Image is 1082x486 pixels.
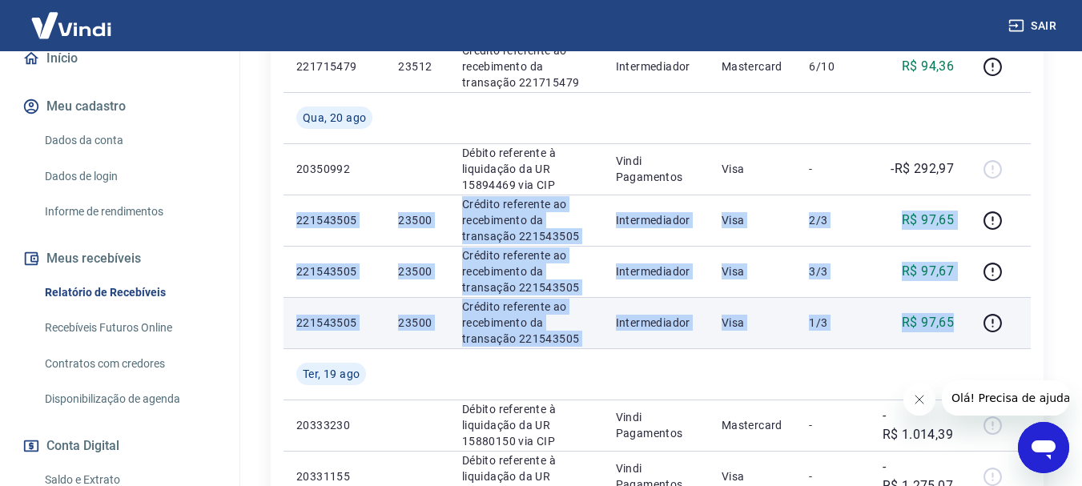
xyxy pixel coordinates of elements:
[902,211,954,230] p: R$ 97,65
[38,276,220,309] a: Relatório de Recebíveis
[616,212,696,228] p: Intermediador
[462,42,590,90] p: Crédito referente ao recebimento da transação 221715479
[10,11,135,24] span: Olá! Precisa de ajuda?
[462,145,590,193] p: Débito referente à liquidação da UR 15894469 via CIP
[616,153,696,185] p: Vindi Pagamentos
[296,58,372,74] p: 221715479
[902,313,954,332] p: R$ 97,65
[398,58,436,74] p: 23512
[809,417,856,433] p: -
[903,384,935,416] iframe: Fechar mensagem
[883,406,955,444] p: -R$ 1.014,39
[296,417,372,433] p: 20333230
[462,247,590,295] p: Crédito referente ao recebimento da transação 221543505
[296,212,372,228] p: 221543505
[19,1,123,50] img: Vindi
[19,89,220,124] button: Meu cadastro
[303,366,360,382] span: Ter, 19 ago
[902,57,954,76] p: R$ 94,36
[296,315,372,331] p: 221543505
[902,262,954,281] p: R$ 97,67
[462,299,590,347] p: Crédito referente ao recebimento da transação 221543505
[462,401,590,449] p: Débito referente à liquidação da UR 15880150 via CIP
[462,196,590,244] p: Crédito referente ao recebimento da transação 221543505
[722,315,784,331] p: Visa
[38,124,220,157] a: Dados da conta
[38,160,220,193] a: Dados de login
[722,417,784,433] p: Mastercard
[38,347,220,380] a: Contratos com credores
[296,161,372,177] p: 20350992
[722,263,784,279] p: Visa
[616,58,696,74] p: Intermediador
[942,380,1069,416] iframe: Mensagem da empresa
[38,383,220,416] a: Disponibilização de agenda
[398,315,436,331] p: 23500
[616,409,696,441] p: Vindi Pagamentos
[722,212,784,228] p: Visa
[809,263,856,279] p: 3/3
[809,468,856,484] p: -
[19,428,220,464] button: Conta Digital
[38,195,220,228] a: Informe de rendimentos
[1018,422,1069,473] iframe: Botão para abrir a janela de mensagens
[398,263,436,279] p: 23500
[616,315,696,331] p: Intermediador
[296,263,372,279] p: 221543505
[1005,11,1063,41] button: Sair
[303,110,366,126] span: Qua, 20 ago
[809,212,856,228] p: 2/3
[809,58,856,74] p: 6/10
[809,315,856,331] p: 1/3
[38,311,220,344] a: Recebíveis Futuros Online
[722,161,784,177] p: Visa
[296,468,372,484] p: 20331155
[722,468,784,484] p: Visa
[722,58,784,74] p: Mastercard
[19,241,220,276] button: Meus recebíveis
[809,161,856,177] p: -
[891,159,954,179] p: -R$ 292,97
[19,41,220,76] a: Início
[616,263,696,279] p: Intermediador
[398,212,436,228] p: 23500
